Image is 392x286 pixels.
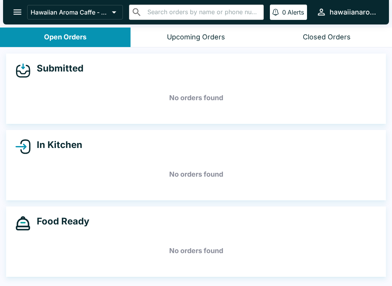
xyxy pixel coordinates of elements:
[303,33,351,42] div: Closed Orders
[287,8,304,16] p: Alerts
[31,139,82,151] h4: In Kitchen
[282,8,286,16] p: 0
[31,8,109,16] p: Hawaiian Aroma Caffe - Waikiki Beachcomber
[31,63,83,74] h4: Submitted
[27,5,123,19] button: Hawaiian Aroma Caffe - Waikiki Beachcomber
[167,33,225,42] div: Upcoming Orders
[44,33,87,42] div: Open Orders
[313,4,380,20] button: hawaiianaromacaffe
[330,8,377,17] div: hawaiianaromacaffe
[15,84,377,112] h5: No orders found
[31,216,89,227] h4: Food Ready
[15,161,377,188] h5: No orders found
[145,7,260,18] input: Search orders by name or phone number
[8,2,27,22] button: open drawer
[15,237,377,265] h5: No orders found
